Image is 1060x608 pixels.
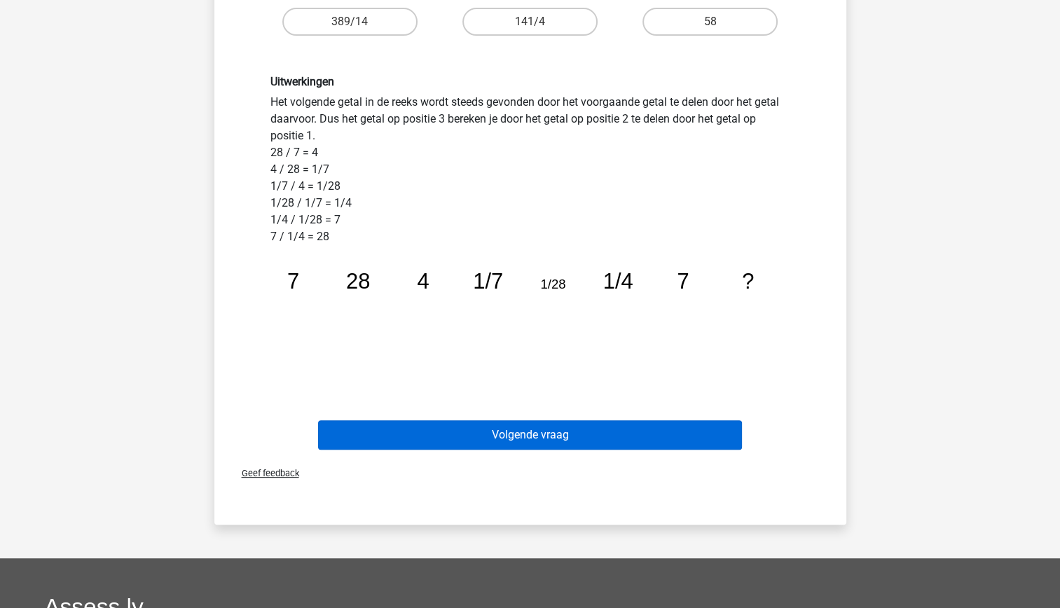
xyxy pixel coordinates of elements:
[282,8,418,36] label: 389/14
[287,269,298,293] tspan: 7
[260,75,801,375] div: Het volgende getal in de reeks wordt steeds gevonden door het voorgaande getal te delen door het ...
[417,269,429,293] tspan: 4
[346,269,370,293] tspan: 28
[540,277,565,291] tspan: 1/28
[230,468,299,478] span: Geef feedback
[462,8,598,36] label: 141/4
[473,269,503,293] tspan: 1/7
[603,269,633,293] tspan: 1/4
[677,269,689,293] tspan: 7
[642,8,778,36] label: 58
[270,75,790,88] h6: Uitwerkingen
[742,269,754,293] tspan: ?
[318,420,742,450] button: Volgende vraag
